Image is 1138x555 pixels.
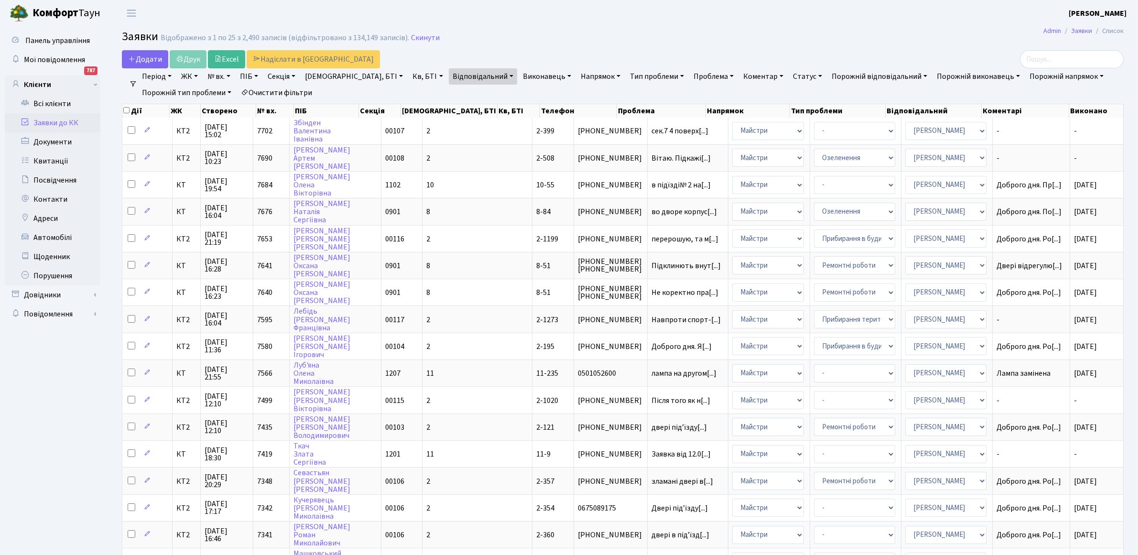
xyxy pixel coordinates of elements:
[293,279,350,306] a: [PERSON_NAME]Оксана[PERSON_NAME]
[176,181,196,189] span: КТ
[5,171,100,190] a: Посвідчення
[617,104,706,118] th: Проблема
[122,50,168,68] a: Додати
[122,104,170,118] th: Дії
[385,368,401,379] span: 1207
[651,180,711,190] span: в підїзді№ 2 на[...]
[5,152,100,171] a: Квитанції
[33,5,78,21] b: Комфорт
[264,68,299,85] a: Секція
[401,104,498,118] th: [DEMOGRAPHIC_DATA], БТІ
[578,316,644,324] span: [PHONE_NUMBER]
[578,208,644,216] span: [PHONE_NUMBER]
[739,68,787,85] a: Коментар
[293,172,350,198] a: [PERSON_NAME]ОленаВікторівна
[1074,530,1097,540] span: [DATE]
[997,207,1062,217] span: Доброго дня. По[...]
[205,312,249,327] span: [DATE] 16:04
[293,118,331,144] a: ЗбінденВалентинаІванівна
[536,315,558,325] span: 2-1273
[176,397,196,404] span: КТ2
[426,207,430,217] span: 8
[205,392,249,408] span: [DATE] 12:10
[385,126,404,136] span: 00107
[1069,8,1127,19] a: [PERSON_NAME]
[1074,234,1097,244] span: [DATE]
[1029,21,1138,41] nav: breadcrumb
[205,473,249,489] span: [DATE] 20:29
[293,468,350,495] a: Севастьян[PERSON_NAME][PERSON_NAME]
[426,503,430,513] span: 2
[651,503,708,513] span: Двері підʼізду[...]
[208,50,245,68] a: Excel
[161,33,409,43] div: Відображено з 1 по 25 з 2,490 записів (відфільтровано з 134,149 записів).
[536,180,554,190] span: 10-55
[1074,207,1097,217] span: [DATE]
[651,449,711,459] span: Заявка від 12.0[...]
[119,5,143,21] button: Переключити навігацію
[176,450,196,458] span: КТ
[5,75,100,94] a: Клієнти
[997,476,1061,487] span: Доброго дня. Ро[...]
[1074,368,1097,379] span: [DATE]
[1074,422,1097,433] span: [DATE]
[411,33,440,43] a: Скинути
[651,261,721,271] span: Підклинють внут[...]
[205,446,249,462] span: [DATE] 18:30
[536,153,554,163] span: 2-508
[651,341,712,352] span: Доброго дня. Я[...]
[122,28,158,45] span: Заявки
[1092,26,1124,36] li: Список
[578,478,644,485] span: [PHONE_NUMBER]
[205,150,249,165] span: [DATE] 10:23
[1069,104,1124,118] th: Виконано
[385,341,404,352] span: 00104
[138,68,175,85] a: Період
[293,441,326,468] a: ТкачЗлатаСергіївна
[359,104,401,118] th: Секція
[577,68,624,85] a: Напрямок
[651,476,713,487] span: зламані двері в[...]
[128,54,162,65] span: Додати
[10,4,29,23] img: logo.png
[176,262,196,270] span: КТ
[385,530,404,540] span: 00106
[293,522,350,548] a: [PERSON_NAME]РоманМиколайович
[651,153,711,163] span: Вітаю. Підкажі[...]
[204,68,234,85] a: № вх.
[578,127,644,135] span: [PHONE_NUMBER]
[257,476,272,487] span: 7348
[578,450,644,458] span: [PHONE_NUMBER]
[651,530,709,540] span: двері в підʼїзд[...]
[205,285,249,300] span: [DATE] 16:23
[205,527,249,543] span: [DATE] 16:46
[651,207,717,217] span: во дворе корпус[...]
[385,234,404,244] span: 00116
[5,113,100,132] a: Заявки до КК
[177,68,202,85] a: ЖК
[293,360,334,387] a: Луб'янаОленаМиколаївна
[257,503,272,513] span: 7342
[385,476,404,487] span: 00106
[997,397,1065,404] span: -
[170,104,201,118] th: ЖК
[205,419,249,435] span: [DATE] 12:10
[5,50,100,69] a: Мої повідомлення787
[982,104,1069,118] th: Коментарі
[997,180,1062,190] span: Доброго дня. Пр[...]
[385,449,401,459] span: 1201
[5,190,100,209] a: Контакти
[5,228,100,247] a: Автомобілі
[1026,68,1107,85] a: Порожній напрямок
[205,231,249,246] span: [DATE] 21:19
[651,315,721,325] span: Навпроти спорт-[...]
[426,341,430,352] span: 2
[257,287,272,298] span: 7640
[997,154,1065,162] span: -
[257,207,272,217] span: 7676
[651,234,718,244] span: перерошую, та м[...]
[536,422,554,433] span: 2-121
[536,287,551,298] span: 8-51
[409,68,446,85] a: Кв, БТІ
